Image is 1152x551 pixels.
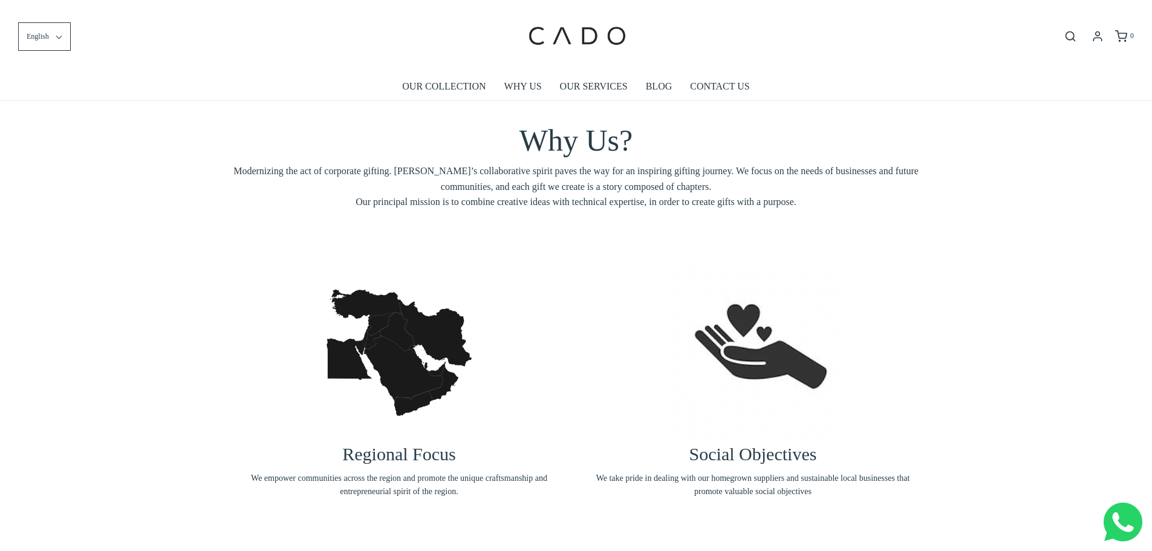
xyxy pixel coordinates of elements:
[646,73,672,100] a: BLOG
[1104,503,1142,541] img: Whatsapp
[342,444,456,464] span: Regional Focus
[689,444,817,464] span: Social Objectives
[1059,30,1081,43] button: Open search bar
[232,472,567,499] span: We empower communities across the region and promote the unique craftsmanship and entrepreneurial...
[519,123,633,157] span: Why Us?
[232,163,921,210] span: Modernizing the act of corporate gifting. [PERSON_NAME]’s collaborative spirit paves the way for ...
[27,31,49,42] span: English
[690,73,749,100] a: CONTACT US
[1130,31,1134,40] span: 0
[585,472,921,499] span: We take pride in dealing with our homegrown suppliers and sustainable local businesses that promo...
[504,73,542,100] a: WHY US
[560,73,628,100] a: OUR SERVICES
[402,73,486,100] a: OUR COLLECTION
[308,262,490,443] img: vecteezy_vectorillustrationoftheblackmapofmiddleeastonwhite_-1657197150892_1200x.jpg
[525,9,628,64] img: cadogifting
[1114,30,1134,42] a: 0
[18,22,71,51] button: English
[662,262,844,442] img: screenshot-20220704-at-063057-1657197187002_1200x.png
